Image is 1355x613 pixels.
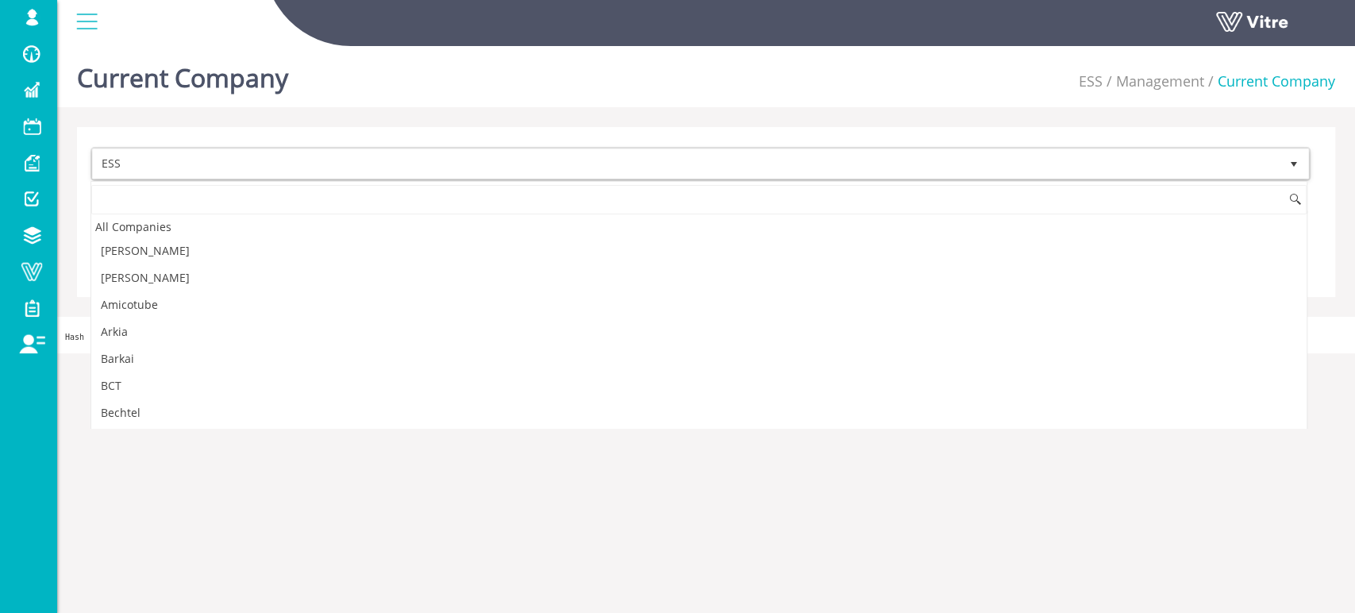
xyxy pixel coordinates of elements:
[91,216,1307,237] div: All Companies
[91,399,1307,426] li: Bechtel
[65,333,366,341] span: Hash 'f1b17e3' Date '[DATE] 15:36:51 +0000' Branch 'Production'
[91,372,1307,399] li: BCT
[91,345,1307,372] li: Barkai
[91,426,1307,453] li: BOI
[1280,149,1308,179] span: select
[91,291,1307,318] li: Amicotube
[91,237,1307,264] li: [PERSON_NAME]
[77,40,288,107] h1: Current Company
[91,318,1307,345] li: Arkia
[1103,71,1204,92] li: Management
[93,149,1280,178] span: ESS
[91,264,1307,291] li: [PERSON_NAME]
[1079,71,1103,91] a: ESS
[1204,71,1335,92] li: Current Company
